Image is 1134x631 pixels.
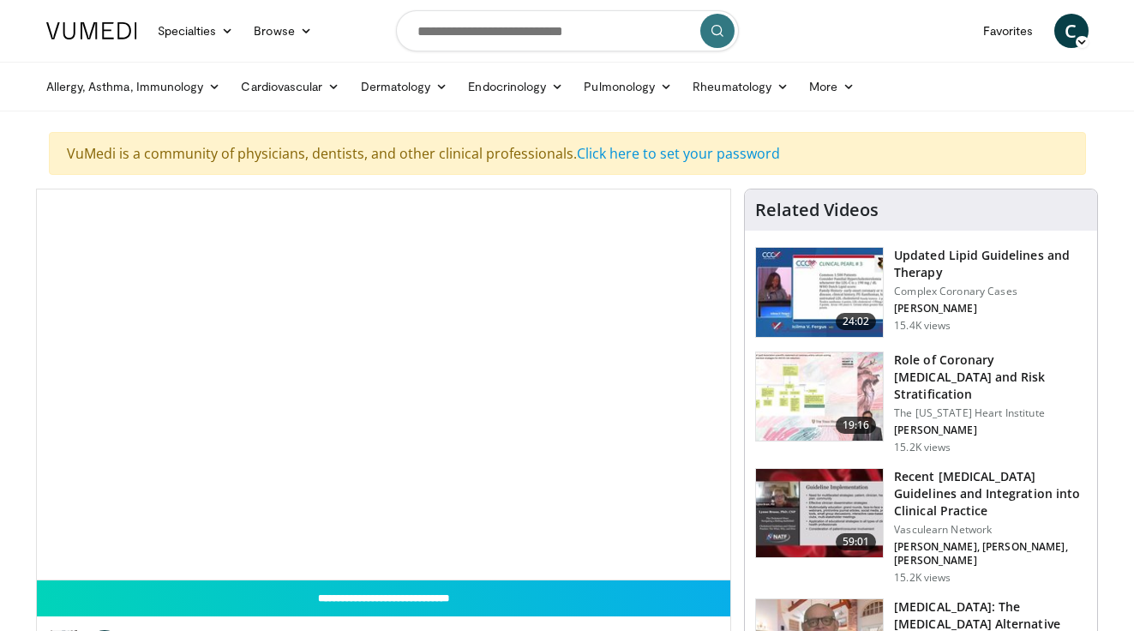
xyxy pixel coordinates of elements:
[755,247,1087,338] a: 24:02 Updated Lipid Guidelines and Therapy Complex Coronary Cases [PERSON_NAME] 15.4K views
[46,22,137,39] img: VuMedi Logo
[756,469,883,558] img: 87825f19-cf4c-4b91-bba1-ce218758c6bb.150x105_q85_crop-smart_upscale.jpg
[573,69,682,104] a: Pulmonology
[36,69,231,104] a: Allergy, Asthma, Immunology
[894,247,1087,281] h3: Updated Lipid Guidelines and Therapy
[894,540,1087,568] p: [PERSON_NAME], [PERSON_NAME], [PERSON_NAME]
[396,10,739,51] input: Search topics, interventions
[756,352,883,442] img: 1efa8c99-7b8a-4ab5-a569-1c219ae7bd2c.150x105_q85_crop-smart_upscale.jpg
[836,533,877,550] span: 59:01
[756,248,883,337] img: 77f671eb-9394-4acc-bc78-a9f077f94e00.150x105_q85_crop-smart_upscale.jpg
[49,132,1086,175] div: VuMedi is a community of physicians, dentists, and other clinical professionals.
[894,468,1087,520] h3: Recent [MEDICAL_DATA] Guidelines and Integration into Clinical Practice
[37,189,731,580] video-js: Video Player
[894,302,1087,315] p: [PERSON_NAME]
[231,69,350,104] a: Cardiovascular
[894,285,1087,298] p: Complex Coronary Cases
[755,468,1087,585] a: 59:01 Recent [MEDICAL_DATA] Guidelines and Integration into Clinical Practice Vasculearn Network ...
[1054,14,1089,48] a: C
[894,352,1087,403] h3: Role of Coronary [MEDICAL_DATA] and Risk Stratification
[894,319,951,333] p: 15.4K views
[894,571,951,585] p: 15.2K views
[682,69,799,104] a: Rheumatology
[243,14,322,48] a: Browse
[351,69,459,104] a: Dermatology
[836,313,877,330] span: 24:02
[458,69,573,104] a: Endocrinology
[894,441,951,454] p: 15.2K views
[755,352,1087,454] a: 19:16 Role of Coronary [MEDICAL_DATA] and Risk Stratification The [US_STATE] Heart Institute [PER...
[799,69,865,104] a: More
[894,406,1087,420] p: The [US_STATE] Heart Institute
[894,523,1087,537] p: Vasculearn Network
[973,14,1044,48] a: Favorites
[147,14,244,48] a: Specialties
[836,417,877,434] span: 19:16
[894,424,1087,437] p: [PERSON_NAME]
[577,144,780,163] a: Click here to set your password
[755,200,879,220] h4: Related Videos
